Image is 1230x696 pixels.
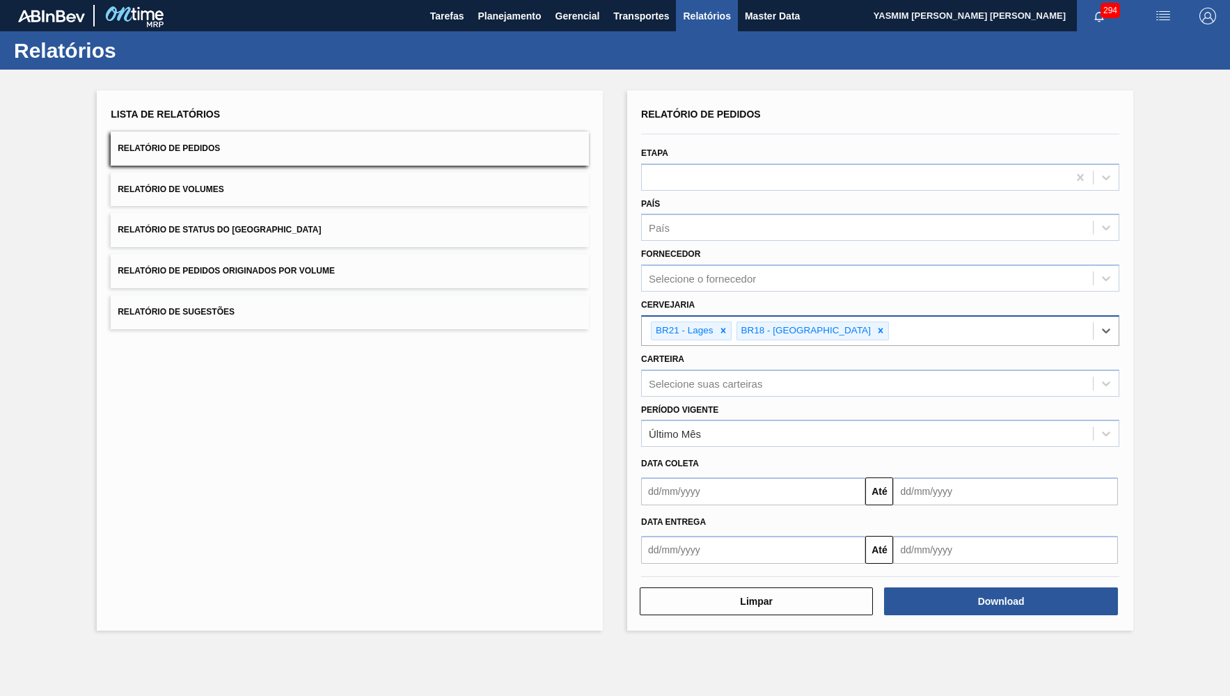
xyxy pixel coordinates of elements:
button: Relatório de Pedidos Originados por Volume [111,254,589,288]
span: Transportes [613,8,669,24]
input: dd/mm/yyyy [893,536,1117,564]
span: Tarefas [430,8,464,24]
img: Logout [1199,8,1216,24]
span: Relatório de Pedidos [118,143,220,153]
span: Lista de Relatórios [111,109,220,120]
span: Relatório de Volumes [118,184,223,194]
input: dd/mm/yyyy [641,536,865,564]
button: Até [865,477,893,505]
span: Relatórios [683,8,730,24]
button: Notificações [1077,6,1121,26]
label: Carteira [641,354,684,364]
span: Relatório de Pedidos [641,109,761,120]
span: Relatório de Sugestões [118,307,235,317]
button: Relatório de Status do [GEOGRAPHIC_DATA] [111,213,589,247]
label: Período Vigente [641,405,718,415]
span: Master Data [745,8,800,24]
div: BR21 - Lages [652,322,716,340]
span: Relatório de Status do [GEOGRAPHIC_DATA] [118,225,321,235]
div: Último Mês [649,428,701,440]
div: Selecione suas carteiras [649,377,762,389]
label: País [641,199,660,209]
button: Download [884,587,1117,615]
div: País [649,222,670,234]
span: Planejamento [478,8,541,24]
span: Relatório de Pedidos Originados por Volume [118,266,335,276]
label: Etapa [641,148,668,158]
span: Data coleta [641,459,699,468]
span: Data entrega [641,517,706,527]
input: dd/mm/yyyy [893,477,1117,505]
button: Limpar [640,587,873,615]
img: TNhmsLtSVTkK8tSr43FrP2fwEKptu5GPRR3wAAAABJRU5ErkJggg== [18,10,85,22]
div: Selecione o fornecedor [649,273,756,285]
span: 294 [1101,3,1120,18]
label: Cervejaria [641,300,695,310]
input: dd/mm/yyyy [641,477,865,505]
button: Até [865,536,893,564]
span: Gerencial [555,8,600,24]
button: Relatório de Pedidos [111,132,589,166]
div: BR18 - [GEOGRAPHIC_DATA] [737,322,873,340]
label: Fornecedor [641,249,700,259]
h1: Relatórios [14,42,261,58]
img: userActions [1155,8,1172,24]
button: Relatório de Sugestões [111,295,589,329]
button: Relatório de Volumes [111,173,589,207]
